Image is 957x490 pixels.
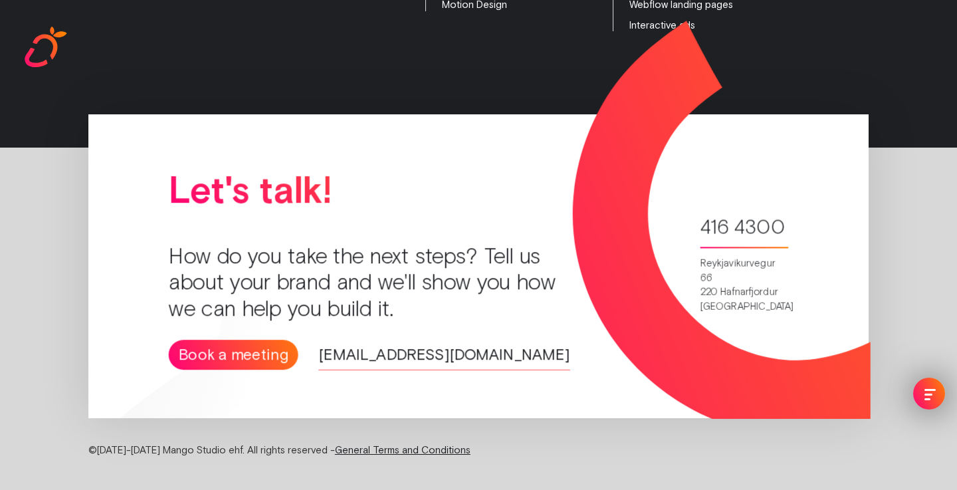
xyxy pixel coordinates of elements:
[318,346,570,364] font: [EMAIL_ADDRESS][DOMAIN_NAME]
[700,287,778,298] font: 220 Hafnarfjordur
[179,346,288,364] font: Book a meeting
[901,366,957,422] div: menu
[169,243,556,321] font: How do you take the next steps? Tell us about your brand and we'll show you how we can help you b...
[700,258,775,284] font: Reykjavikurvegur 66
[318,340,570,370] a: [EMAIL_ADDRESS][DOMAIN_NAME]
[700,215,785,239] font: 416 4300
[700,257,788,348] a: Reykjavikurvegur 66220 Hafnarfjordur[GEOGRAPHIC_DATA]
[88,444,335,455] font: ©[DATE]-[DATE] Mango Studio ehf. All rights reserved -
[335,444,471,455] a: General Terms and Conditions
[700,220,785,247] a: 416 4300
[169,340,298,370] a: Book a meeting
[700,301,794,312] font: [GEOGRAPHIC_DATA]
[169,168,332,211] font: Let's talk!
